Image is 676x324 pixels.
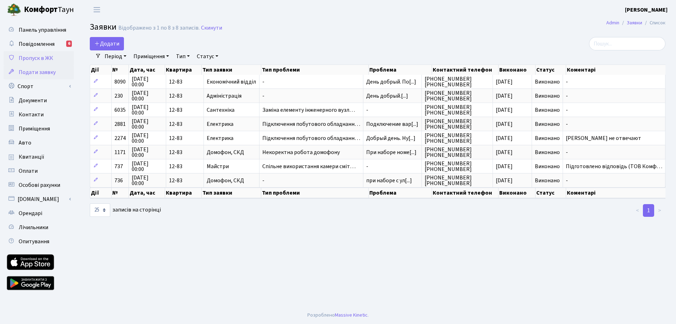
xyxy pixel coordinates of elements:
[535,106,560,114] span: Виконано
[366,92,408,100] span: День добрый.[...]
[262,93,361,99] span: -
[566,135,662,141] span: [PERSON_NAME] не отвечают
[425,118,490,130] span: [PHONE_NUMBER] [PHONE_NUMBER]
[90,65,112,75] th: Дії
[118,25,200,31] div: Відображено з 1 по 8 з 8 записів.
[207,79,256,85] span: Економічний відділ
[261,65,369,75] th: Тип проблеми
[496,120,513,128] span: [DATE]
[19,40,55,48] span: Повідомлення
[132,104,163,116] span: [DATE] 00:00
[496,148,513,156] span: [DATE]
[132,175,163,186] span: [DATE] 00:00
[4,79,74,93] a: Спорт
[535,177,560,184] span: Виконано
[132,133,163,144] span: [DATE] 00:00
[169,107,201,113] span: 12-83
[262,135,361,141] span: Підключення побутового обладнанн…
[596,16,676,30] nav: breadcrumb
[112,188,129,198] th: №
[566,93,662,99] span: -
[425,133,490,144] span: [PHONE_NUMBER] [PHONE_NUMBER]
[261,188,369,198] th: Тип проблеми
[366,134,415,142] span: Добрый день. Ну[...]
[19,238,49,245] span: Опитування
[262,178,361,183] span: -
[207,178,256,183] span: Домофон, СКД
[4,206,74,220] a: Орендарі
[425,147,490,158] span: [PHONE_NUMBER] [PHONE_NUMBER]
[425,161,490,172] span: [PHONE_NUMBER] [PHONE_NUMBER]
[496,163,513,170] span: [DATE]
[114,148,126,156] span: 1171
[165,188,201,198] th: Квартира
[535,120,560,128] span: Виконано
[207,149,256,155] span: Домофон, СКД
[499,65,536,75] th: Виконано
[132,76,163,87] span: [DATE] 00:00
[202,65,261,75] th: Тип заявки
[19,139,31,147] span: Авто
[19,97,47,104] span: Документи
[131,50,172,62] a: Приміщення
[169,149,201,155] span: 12-83
[4,23,74,37] a: Панель управління
[169,164,201,169] span: 12-83
[19,167,38,175] span: Оплати
[536,65,566,75] th: Статус
[535,134,560,142] span: Виконано
[4,51,74,65] a: Пропуск в ЖК
[114,78,126,86] span: 8090
[102,50,129,62] a: Період
[496,177,513,184] span: [DATE]
[19,209,42,217] span: Орендарі
[19,153,44,161] span: Квитанції
[194,50,221,62] a: Статус
[535,148,560,156] span: Виконано
[4,192,74,206] a: [DOMAIN_NAME]
[132,161,163,172] span: [DATE] 00:00
[24,4,58,15] b: Комфорт
[4,178,74,192] a: Особові рахунки
[169,93,201,99] span: 12-83
[88,4,106,16] button: Переключити навігацію
[7,3,21,17] img: logo.png
[114,177,123,184] span: 736
[169,79,201,85] span: 12-83
[4,37,74,51] a: Повідомлення6
[262,164,361,169] span: Спільне використання камери сміт…
[169,121,201,127] span: 12-83
[19,54,53,62] span: Пропуск в ЖК
[132,90,163,102] span: [DATE] 00:00
[207,164,256,169] span: Майстри
[496,78,513,86] span: [DATE]
[114,120,126,128] span: 2881
[4,108,74,122] a: Контакти
[425,76,490,87] span: [PHONE_NUMBER] [PHONE_NUMBER]
[90,188,112,198] th: Дії
[366,177,412,184] span: при наборе с ул[...]
[425,104,490,116] span: [PHONE_NUMBER] [PHONE_NUMBER]
[366,148,417,156] span: При наборе номе[...]
[132,147,163,158] span: [DATE] 00:00
[90,203,161,217] label: записів на сторінці
[262,121,361,127] span: Підключення побутового обладнанн…
[19,125,50,133] span: Приміщення
[566,107,662,113] span: -
[369,188,432,198] th: Проблема
[19,224,48,231] span: Лічильники
[90,203,110,217] select: записів на сторінці
[4,150,74,164] a: Квитанції
[366,107,419,113] span: -
[625,6,668,14] a: [PERSON_NAME]
[90,37,124,50] a: Додати
[129,65,165,75] th: Дата, час
[566,65,669,75] th: Коментарі
[566,149,662,155] span: -
[566,79,662,85] span: -
[642,19,665,27] li: Список
[4,93,74,108] a: Документи
[496,134,513,142] span: [DATE]
[132,118,163,130] span: [DATE] 00:00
